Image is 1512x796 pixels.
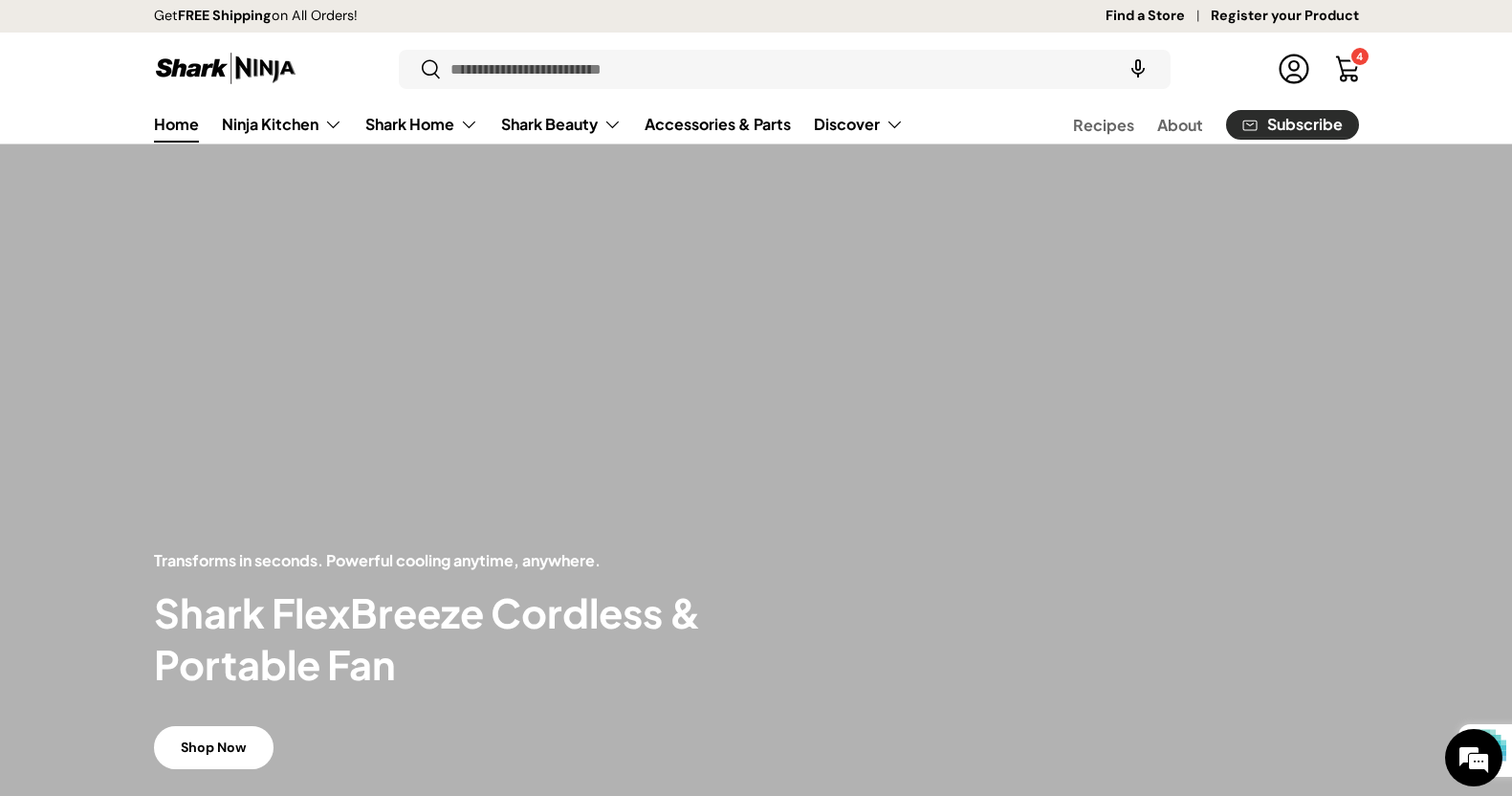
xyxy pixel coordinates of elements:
p: Transforms in seconds. Powerful cooling anytime, anywhere. [154,549,756,572]
a: Discover [814,105,904,144]
span: 4 [1356,50,1363,63]
summary: Discover [802,105,915,144]
a: Shop Now [154,726,274,769]
a: Shark Home [365,105,478,144]
a: Accessories & Parts [645,105,791,143]
a: Find a Store [1106,6,1211,27]
a: Ninja Kitchen [222,105,342,144]
p: Get on All Orders! [154,6,358,27]
speech-search-button: Search by voice [1107,48,1169,90]
a: Shark Beauty [501,105,622,144]
a: Register your Product [1211,6,1359,27]
span: Subscribe [1267,117,1343,132]
strong: FREE Shipping [178,7,272,24]
summary: Ninja Kitchen [210,105,354,144]
img: Protected by hCaptcha [1464,724,1506,777]
summary: Shark Home [354,105,490,144]
a: Recipes [1073,106,1134,144]
a: About [1157,106,1203,144]
summary: Shark Beauty [490,105,633,144]
img: Shark Ninja Philippines [154,50,297,87]
h2: Shark FlexBreeze Cordless & Portable Fan [154,587,756,691]
nav: Secondary [1027,105,1359,144]
nav: Primary [154,105,904,144]
a: Subscribe [1226,110,1359,140]
a: Home [154,105,199,143]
